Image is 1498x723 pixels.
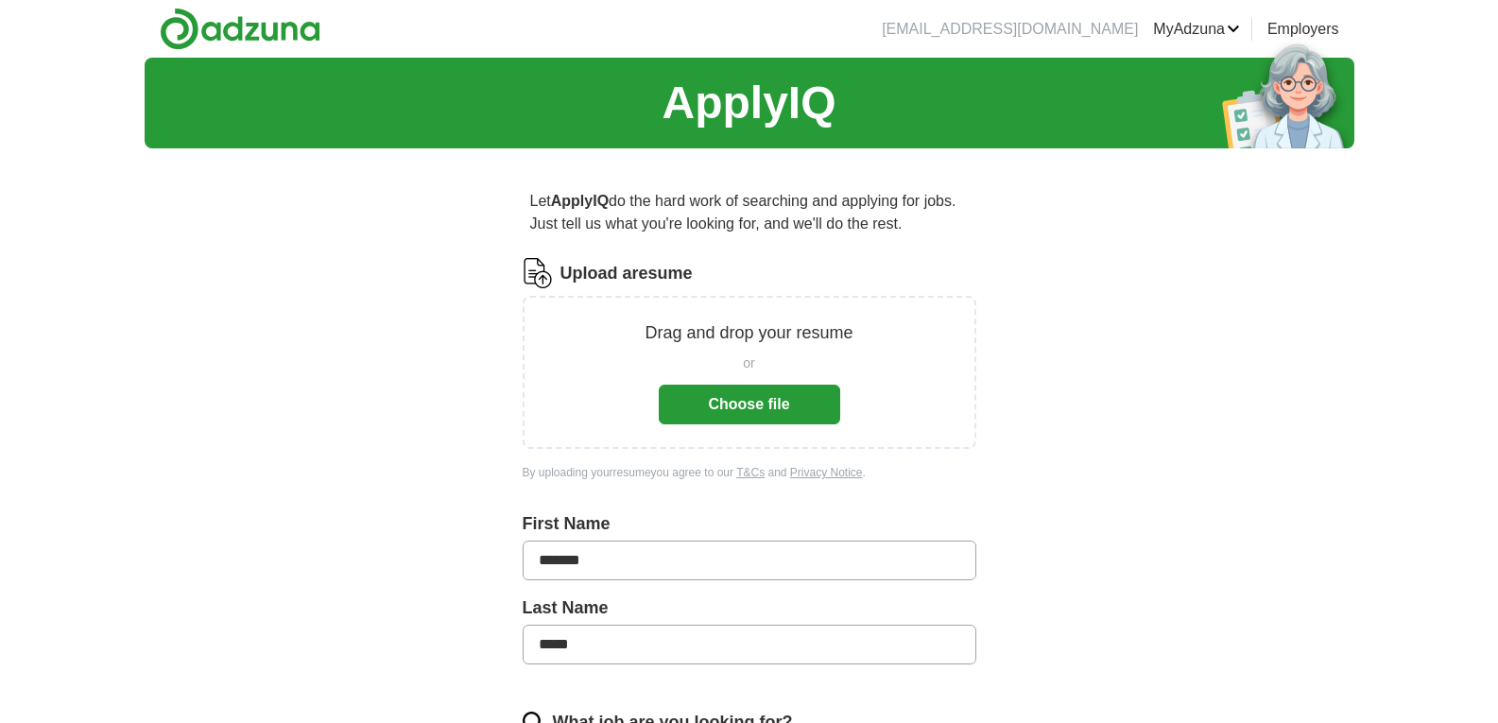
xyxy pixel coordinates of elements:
[736,466,765,479] a: T&Cs
[882,18,1138,41] li: [EMAIL_ADDRESS][DOMAIN_NAME]
[560,261,693,286] label: Upload a resume
[645,320,852,346] p: Drag and drop your resume
[523,595,976,621] label: Last Name
[1267,18,1339,41] a: Employers
[662,69,835,137] h1: ApplyIQ
[523,258,553,288] img: CV Icon
[523,511,976,537] label: First Name
[523,464,976,481] div: By uploading your resume you agree to our and .
[160,8,320,50] img: Adzuna logo
[523,182,976,243] p: Let do the hard work of searching and applying for jobs. Just tell us what you're looking for, an...
[1153,18,1240,41] a: MyAdzuna
[790,466,863,479] a: Privacy Notice
[551,193,609,209] strong: ApplyIQ
[659,385,840,424] button: Choose file
[743,353,754,373] span: or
